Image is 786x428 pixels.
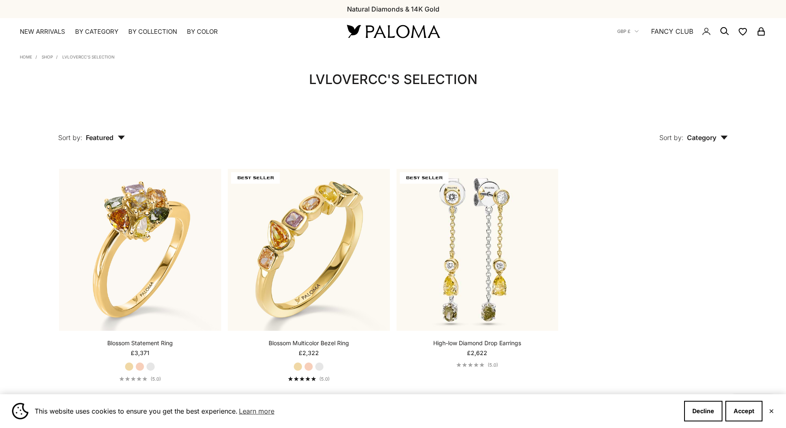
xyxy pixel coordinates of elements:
a: Home [20,54,32,59]
a: 5.0 out of 5.0 stars(5.0) [456,362,498,368]
button: Close [769,409,774,414]
a: High-low Diamond Drop Earrings [433,339,521,347]
sale-price: £2,622 [467,349,487,357]
h1: LVloverCC's Selection [59,71,727,88]
a: NEW ARRIVALS [20,28,65,36]
sale-price: £3,371 [131,349,149,357]
p: Natural Diamonds & 14K Gold [347,4,439,14]
img: #YellowGold [228,169,390,331]
sale-price: £2,322 [299,349,319,357]
img: Cookie banner [12,403,28,419]
a: 5.0 out of 5.0 stars(5.0) [288,376,330,382]
a: Blossom Multicolor Bezel Ring [269,339,349,347]
span: (5.0) [488,362,498,368]
summary: By Collection [128,28,177,36]
summary: By Color [187,28,218,36]
nav: Secondary navigation [617,18,766,44]
img: High-low Diamond Drop Earrings [397,169,559,331]
div: 5.0 out of 5.0 stars [456,363,484,367]
a: #YellowGold #RoseGold #WhiteGold [228,169,390,331]
nav: Primary navigation [20,28,327,36]
button: GBP £ [617,28,639,35]
a: Learn more [238,405,276,417]
button: Sort by: Featured [39,115,144,149]
div: 5.0 out of 5.0 stars [119,377,147,381]
img: #YellowGold [59,169,221,331]
a: LVloverCC's Selection [62,54,115,59]
span: BEST SELLER [400,172,448,184]
span: Featured [86,133,125,142]
span: (5.0) [319,376,330,382]
a: #YellowGold #WhiteGold #RoseGold [59,169,221,331]
a: FANCY CLUB [651,26,693,37]
nav: Breadcrumb [20,53,115,59]
span: BEST SELLER [231,172,280,184]
a: Shop [42,54,53,59]
div: 5.0 out of 5.0 stars [288,377,316,381]
a: 5.0 out of 5.0 stars(5.0) [119,376,161,382]
span: Sort by: [659,133,684,142]
span: GBP £ [617,28,630,35]
button: Sort by: Category [640,115,747,149]
span: Category [687,133,728,142]
summary: By Category [75,28,118,36]
span: Sort by: [58,133,83,142]
span: This website uses cookies to ensure you get the best experience. [35,405,677,417]
button: Accept [725,401,762,421]
a: Blossom Statement Ring [107,339,173,347]
span: (5.0) [151,376,161,382]
button: Decline [684,401,722,421]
